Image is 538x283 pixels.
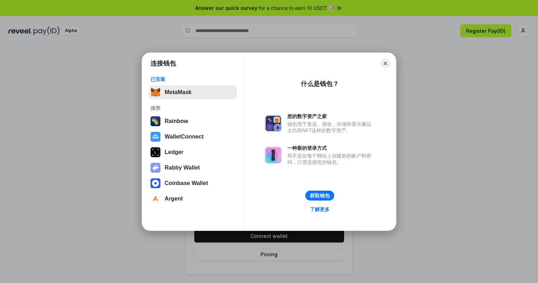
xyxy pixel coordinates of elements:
button: Ledger [148,145,237,159]
div: Rainbow [165,118,188,124]
div: 而不是在每个网站上创建新的账户和密码，只需连接您的钱包。 [287,153,375,165]
img: svg+xml,%3Csvg%20xmlns%3D%22http%3A%2F%2Fwww.w3.org%2F2000%2Fsvg%22%20width%3D%2228%22%20height%3... [151,147,160,157]
img: svg+xml,%3Csvg%20width%3D%2228%22%20height%3D%2228%22%20viewBox%3D%220%200%2028%2028%22%20fill%3D... [151,194,160,204]
img: svg+xml,%3Csvg%20xmlns%3D%22http%3A%2F%2Fwww.w3.org%2F2000%2Fsvg%22%20fill%3D%22none%22%20viewBox... [265,115,282,132]
button: WalletConnect [148,130,237,144]
div: 获取钱包 [310,192,330,199]
img: svg+xml,%3Csvg%20width%3D%2228%22%20height%3D%2228%22%20viewBox%3D%220%200%2028%2028%22%20fill%3D... [151,178,160,188]
div: 钱包用于发送、接收、存储和显示像以太坊和NFT这样的数字资产。 [287,121,375,134]
div: 一种新的登录方式 [287,145,375,151]
div: 了解更多 [310,206,330,213]
div: 推荐 [151,105,235,111]
div: Argent [165,196,183,202]
button: Coinbase Wallet [148,176,237,190]
div: Rabby Wallet [165,165,200,171]
button: Argent [148,192,237,206]
div: MetaMask [165,89,191,96]
div: 什么是钱包？ [301,80,339,88]
button: Rabby Wallet [148,161,237,175]
div: WalletConnect [165,134,204,140]
img: svg+xml,%3Csvg%20fill%3D%22none%22%20height%3D%2233%22%20viewBox%3D%220%200%2035%2033%22%20width%... [151,87,160,97]
img: svg+xml,%3Csvg%20width%3D%22120%22%20height%3D%22120%22%20viewBox%3D%220%200%20120%20120%22%20fil... [151,116,160,126]
img: svg+xml,%3Csvg%20xmlns%3D%22http%3A%2F%2Fwww.w3.org%2F2000%2Fsvg%22%20fill%3D%22none%22%20viewBox... [265,147,282,164]
button: Close [380,59,390,68]
a: 了解更多 [306,205,334,214]
div: 已安装 [151,76,235,82]
button: Rainbow [148,114,237,128]
div: Coinbase Wallet [165,180,208,186]
div: Ledger [165,149,183,155]
img: svg+xml,%3Csvg%20width%3D%2228%22%20height%3D%2228%22%20viewBox%3D%220%200%2028%2028%22%20fill%3D... [151,132,160,142]
img: svg+xml,%3Csvg%20xmlns%3D%22http%3A%2F%2Fwww.w3.org%2F2000%2Fsvg%22%20fill%3D%22none%22%20viewBox... [151,163,160,173]
div: 您的数字资产之家 [287,113,375,119]
h1: 连接钱包 [151,59,176,68]
button: MetaMask [148,85,237,99]
button: 获取钱包 [305,191,334,201]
